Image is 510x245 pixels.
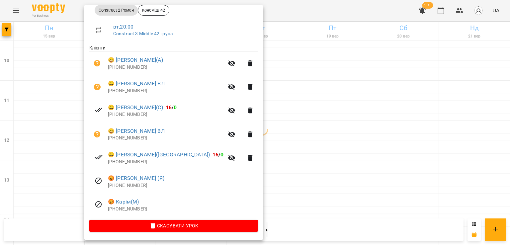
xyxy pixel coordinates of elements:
[108,182,258,189] p: [PHONE_NUMBER]
[95,153,103,161] svg: Візит сплачено
[89,220,258,232] button: Скасувати Урок
[108,104,163,112] a: 😀 [PERSON_NAME](С)
[108,159,224,165] p: [PHONE_NUMBER]
[220,151,223,158] span: 0
[108,206,258,212] p: [PHONE_NUMBER]
[113,31,173,36] a: Construct 3 Middle 42 група
[89,55,105,71] button: Візит ще не сплачено. Додати оплату?
[108,111,224,118] p: [PHONE_NUMBER]
[166,104,177,111] b: /
[212,151,218,158] span: 16
[113,24,133,30] a: вт , 20:00
[95,222,253,230] span: Скасувати Урок
[174,104,177,111] span: 0
[108,56,163,64] a: 😀 [PERSON_NAME](А)
[108,151,210,159] a: 😀 [PERSON_NAME]([GEOGRAPHIC_DATA])
[89,44,258,220] ul: Клієнти
[166,104,172,111] span: 16
[108,135,224,141] p: [PHONE_NUMBER]
[95,177,103,185] svg: Візит скасовано
[212,151,224,158] b: /
[108,174,164,182] a: 😡 [PERSON_NAME] (Я)
[95,201,103,208] svg: Візит скасовано
[89,126,105,142] button: Візит ще не сплачено. Додати оплату?
[108,88,224,94] p: [PHONE_NUMBER]
[95,7,138,13] span: Construct 2 Роман
[138,7,169,13] span: консмідл42
[95,106,103,114] svg: Візит сплачено
[108,64,224,71] p: [PHONE_NUMBER]
[108,80,165,88] a: 😀 [PERSON_NAME] ВЛ
[108,127,165,135] a: 😀 [PERSON_NAME] ВЛ
[89,79,105,95] button: Візит ще не сплачено. Додати оплату?
[138,5,169,16] div: консмідл42
[108,198,139,206] a: 😡 Карім(М)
